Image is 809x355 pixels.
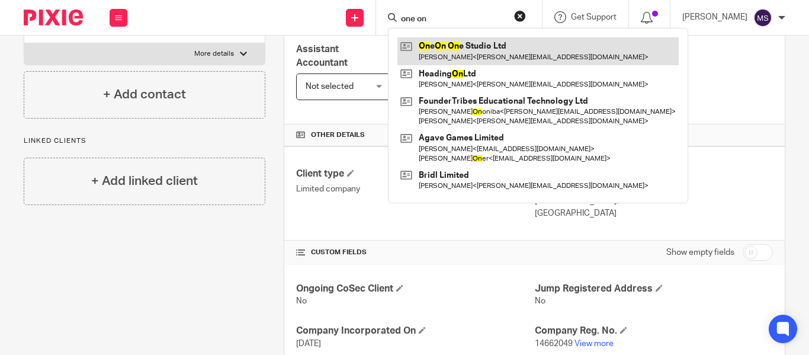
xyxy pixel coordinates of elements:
[24,9,83,25] img: Pixie
[535,325,773,337] h4: Company Reg. No.
[306,82,354,91] span: Not selected
[535,340,573,348] span: 14662049
[400,14,506,25] input: Search
[571,13,617,21] span: Get Support
[296,168,534,180] h4: Client type
[103,85,186,104] h4: + Add contact
[753,8,772,27] img: svg%3E
[296,325,534,337] h4: Company Incorporated On
[194,49,234,59] p: More details
[296,340,321,348] span: [DATE]
[682,11,747,23] p: [PERSON_NAME]
[574,340,614,348] a: View more
[91,172,198,190] h4: + Add linked client
[535,207,773,219] p: [GEOGRAPHIC_DATA]
[296,248,534,257] h4: CUSTOM FIELDS
[296,297,307,305] span: No
[296,44,348,68] span: Assistant Accountant
[535,297,545,305] span: No
[296,283,534,295] h4: Ongoing CoSec Client
[535,283,773,295] h4: Jump Registered Address
[296,183,534,195] p: Limited company
[666,247,734,258] label: Show empty fields
[514,10,526,22] button: Clear
[24,136,265,146] p: Linked clients
[311,130,365,140] span: Other details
